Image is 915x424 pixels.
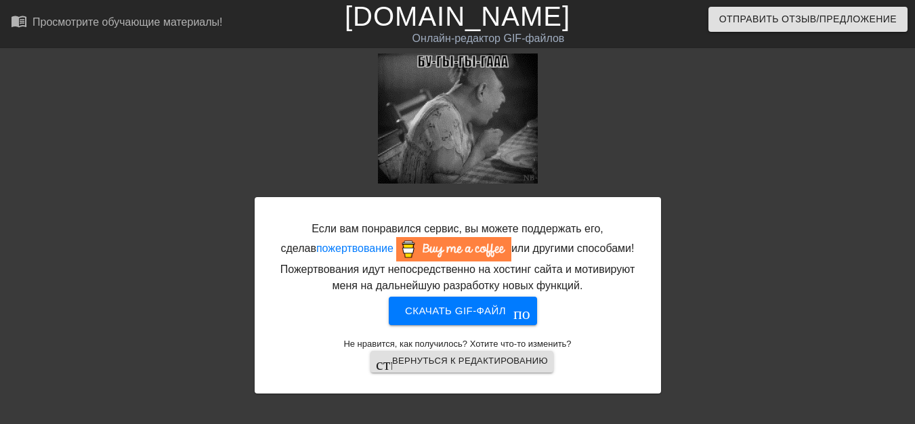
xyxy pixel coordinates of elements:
a: Скачать gif-файл [378,304,537,316]
font: Вернуться к редактированию [392,356,548,366]
font: ! Пожертвования идут непосредственно на хостинг сайта и мотивируют меня на дальнейшую разработку ... [280,242,635,291]
font: Если вам понравился сервис, вы можете поддержать его, сделав [281,223,603,254]
font: или другими способами [511,242,631,254]
font: Не нравится, как получилось? Хотите что-то изменить? [343,339,571,349]
img: fDHU7He7.gif [378,54,538,184]
font: Отправить отзыв/предложение [719,14,897,24]
font: menu_book [11,13,27,29]
font: Онлайн-редактор GIF-файлов [412,33,565,44]
a: [DOMAIN_NAME] [345,1,570,31]
font: Скачать gif-файл [405,305,506,316]
a: пожертвование [316,242,393,254]
button: Скачать gif-файл [389,297,537,325]
a: Просмотрите обучающие материалы! [11,13,223,34]
img: Купи мне кофе [396,237,511,261]
font: Просмотрите обучающие материалы! [33,16,223,28]
button: Отправить отзыв/предложение [708,7,908,32]
button: Вернуться к редактированию [370,351,553,373]
font: получить_приложение [513,303,678,319]
font: стрелка_назад [376,354,483,370]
